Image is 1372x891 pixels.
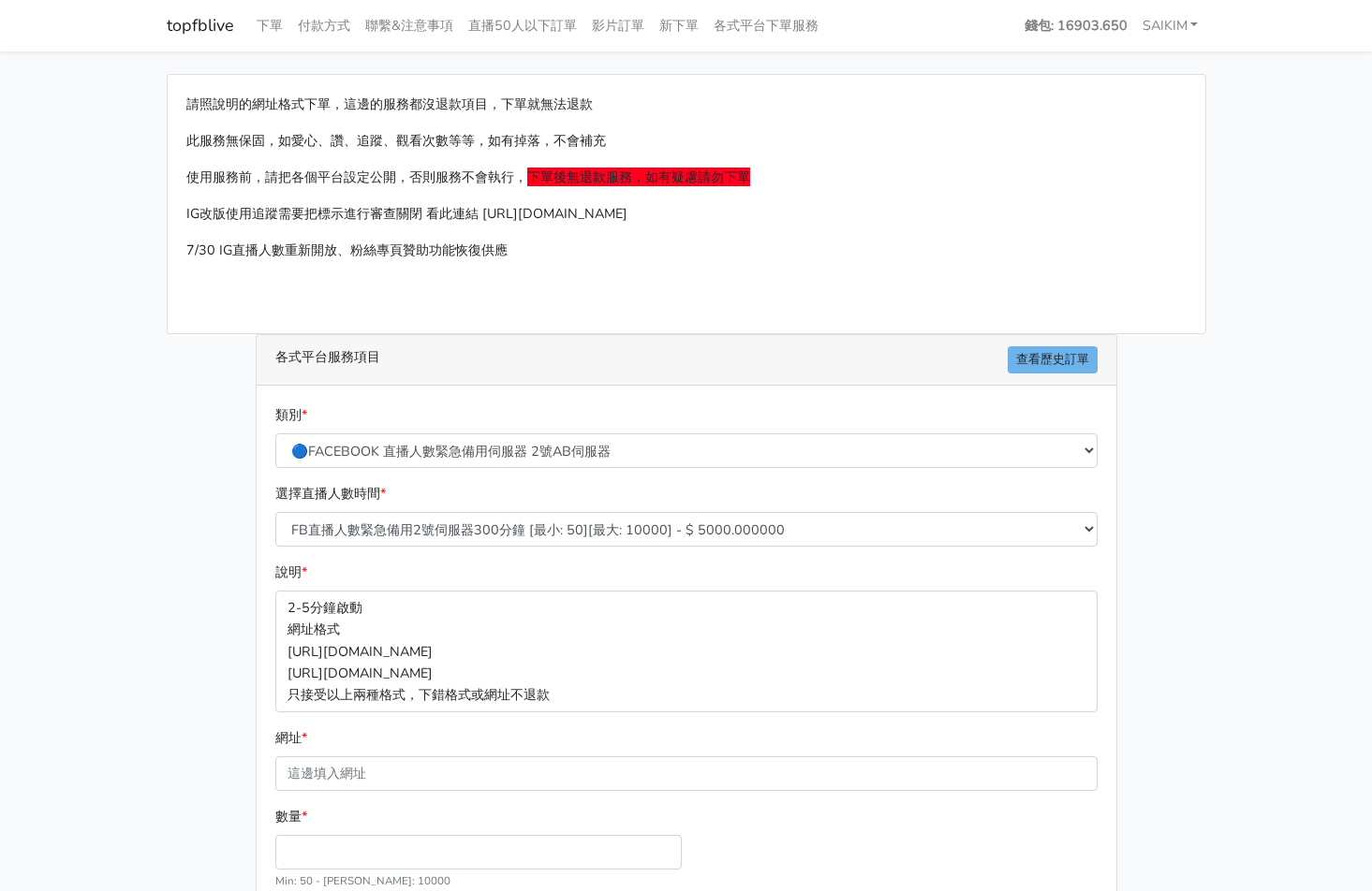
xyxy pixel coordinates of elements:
a: 錢包: 16903.650 [1017,7,1135,44]
label: 類別 [275,404,307,426]
p: 此服務無保固，如愛心、讚、追蹤、觀看次數等等，如有掉落，不會補充 [186,130,1187,152]
p: 請照說明的網址格式下單，這邊的服務都沒退款項目，下單就無法退款 [186,94,1187,115]
span: 下單後無退款服務，如有疑慮請勿下單 [527,168,750,186]
div: 各式平台服務項目 [257,335,1116,386]
input: 這邊填入網址 [275,756,1098,791]
a: 各式平台下單服務 [706,7,826,44]
p: 7/30 IG直播人數重新開放、粉絲專頁贊助功能恢復供應 [186,240,1187,261]
a: 付款方式 [290,7,358,44]
a: 新下單 [652,7,706,44]
a: 聯繫&注意事項 [358,7,461,44]
a: 下單 [249,7,290,44]
small: Min: 50 - [PERSON_NAME]: 10000 [275,873,450,888]
p: 使用服務前，請把各個平台設定公開，否則服務不會執行， [186,167,1187,188]
a: 影片訂單 [584,7,652,44]
p: IG改版使用追蹤需要把標示進行審查關閉 看此連結 [URL][DOMAIN_NAME] [186,203,1187,225]
p: 2-5分鐘啟動 網址格式 [URL][DOMAIN_NAME] [URL][DOMAIN_NAME] 只接受以上兩種格式，下錯格式或網址不退款 [275,591,1098,711]
a: 直播50人以下訂單 [461,7,584,44]
a: SAIKIM [1135,7,1206,44]
a: 查看歷史訂單 [1008,346,1098,373]
label: 網址 [275,727,307,749]
label: 數量 [275,806,307,827]
label: 說明 [275,562,307,583]
strong: 錢包: 16903.650 [1025,16,1128,35]
a: topfblive [167,7,234,44]
label: 選擇直播人數時間 [275,483,386,504]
